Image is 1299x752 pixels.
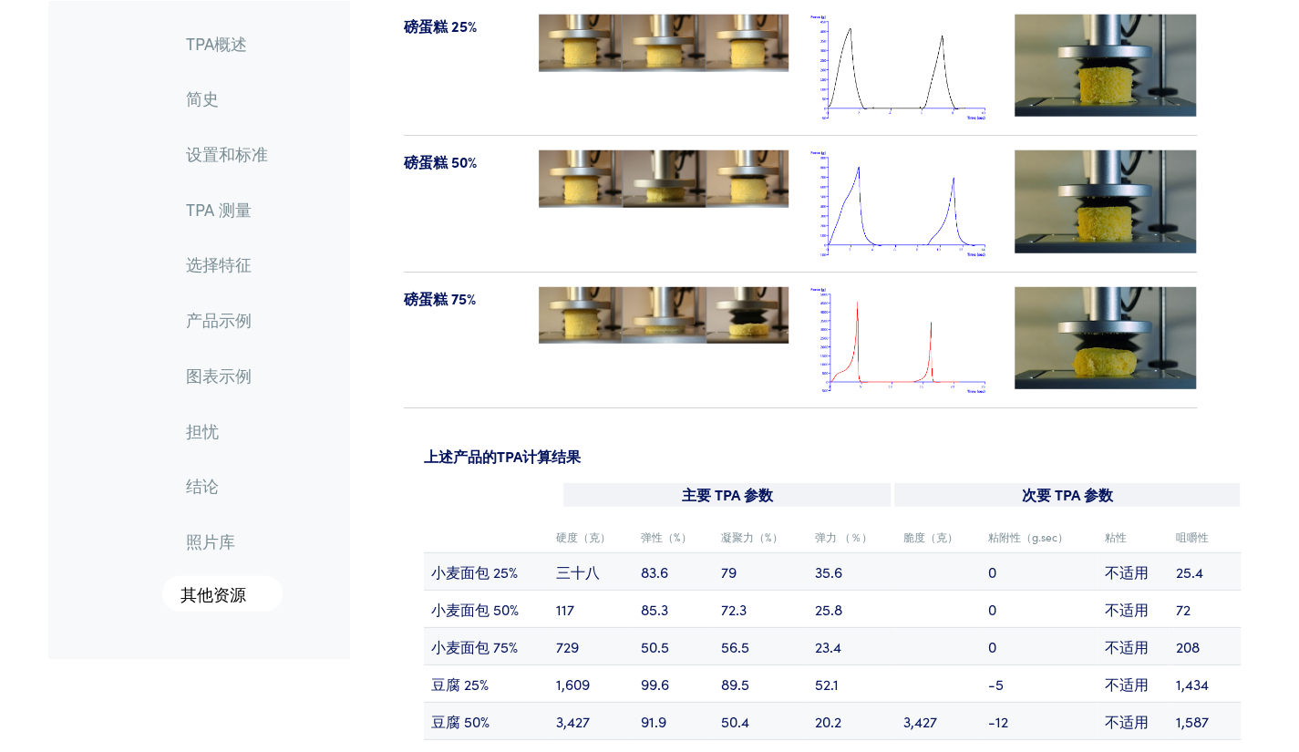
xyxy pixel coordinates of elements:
font: 简史 [186,87,219,109]
img: poundcake-videotn-75.jpg [1015,287,1197,389]
font: 粘性 [1105,529,1127,544]
font: -5 [988,674,1004,694]
font: 208 [1176,636,1200,656]
font: 不适用 [1105,636,1149,656]
font: 不适用 [1105,674,1149,694]
img: poundcake-25-123-tpa.jpg [539,15,789,72]
font: 91.9 [641,711,666,731]
font: 50.5 [641,636,669,656]
a: 选择特征 [171,243,283,285]
font: 小麦面包 50% [431,599,519,619]
font: 弹力 （％） [815,529,872,544]
img: poundcake_tpa_25.png [810,15,993,121]
font: 20.2 [815,711,841,731]
font: 83.6 [641,561,668,582]
a: 照片库 [171,520,283,561]
img: poundcake-75-123-tpa.jpg [539,287,789,344]
font: 23.4 [815,636,841,656]
img: poundcake-50-123-tpa.jpg [539,150,789,208]
font: 弹性（%） [641,529,692,544]
font: 豆腐 50% [431,711,490,731]
font: 产品示例 [186,308,252,331]
font: 85.3 [641,599,668,619]
font: 89.5 [721,674,749,694]
font: 0 [988,561,996,582]
font: 结论 [186,474,219,497]
font: 次要 TPA 参数 [1022,484,1113,504]
a: 结论 [171,465,283,507]
font: 担忧 [186,418,219,441]
font: 豆腐 25% [431,674,489,694]
font: 咀嚼性 [1176,529,1209,544]
font: 小麦面包 75% [431,636,518,656]
font: 磅蛋糕 75% [404,288,476,308]
font: 不适用 [1105,711,1149,731]
font: 主要 TPA 参数 [681,484,772,504]
img: poundcake_tpa_50.png [810,150,993,257]
font: 设置和标准 [186,141,268,164]
font: 不适用 [1105,599,1149,619]
font: 52.1 [815,674,839,694]
font: 729 [556,636,579,656]
font: TPA 测量 [186,197,252,220]
font: TPA概述 [186,31,247,54]
font: 其他资源 [180,582,246,604]
font: 磅蛋糕 25% [404,15,477,36]
font: 0 [988,599,996,619]
a: TPA概述 [171,22,283,64]
font: 1,434 [1176,674,1209,694]
font: 磅蛋糕 50% [404,151,477,171]
font: 选择特征 [186,252,252,275]
font: 3,427 [903,711,937,731]
font: 小麦面包 25% [431,561,518,582]
font: 117 [556,599,574,619]
font: 1,587 [1176,711,1209,731]
font: 25.8 [815,599,842,619]
font: 79 [721,561,737,582]
font: 上述产品的TPA计算结果 [424,446,581,466]
a: 设置和标准 [171,132,283,174]
font: 图表示例 [186,363,252,386]
font: 照片库 [186,529,235,551]
font: 硬度（克） [556,529,611,544]
font: 72 [1176,599,1191,619]
font: 3,427 [556,711,590,731]
a: 其他资源 [162,575,283,612]
font: 1,609 [556,674,590,694]
font: 56.5 [721,636,749,656]
font: 三十八 [556,561,600,582]
font: 99.6 [641,674,669,694]
font: -12 [988,711,1008,731]
a: 简史 [171,77,283,119]
img: poundcake-videotn-25.jpg [1015,15,1197,117]
font: 72.3 [721,599,747,619]
font: 35.6 [815,561,842,582]
a: 担忧 [171,409,283,451]
a: 产品示例 [171,299,283,341]
img: poundcake-videotn-50.jpg [1015,150,1197,252]
font: 脆度（克） [903,529,958,544]
font: 粘附性（g.sec） [988,529,1068,544]
font: 0 [988,636,996,656]
a: TPA 测量 [171,188,283,230]
img: poundcake_tpa_75.png [810,287,993,394]
a: 图表示例 [171,354,283,396]
font: 凝聚力（%） [721,529,783,544]
font: 50.4 [721,711,749,731]
font: 不适用 [1105,561,1149,582]
font: 25.4 [1176,561,1203,582]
